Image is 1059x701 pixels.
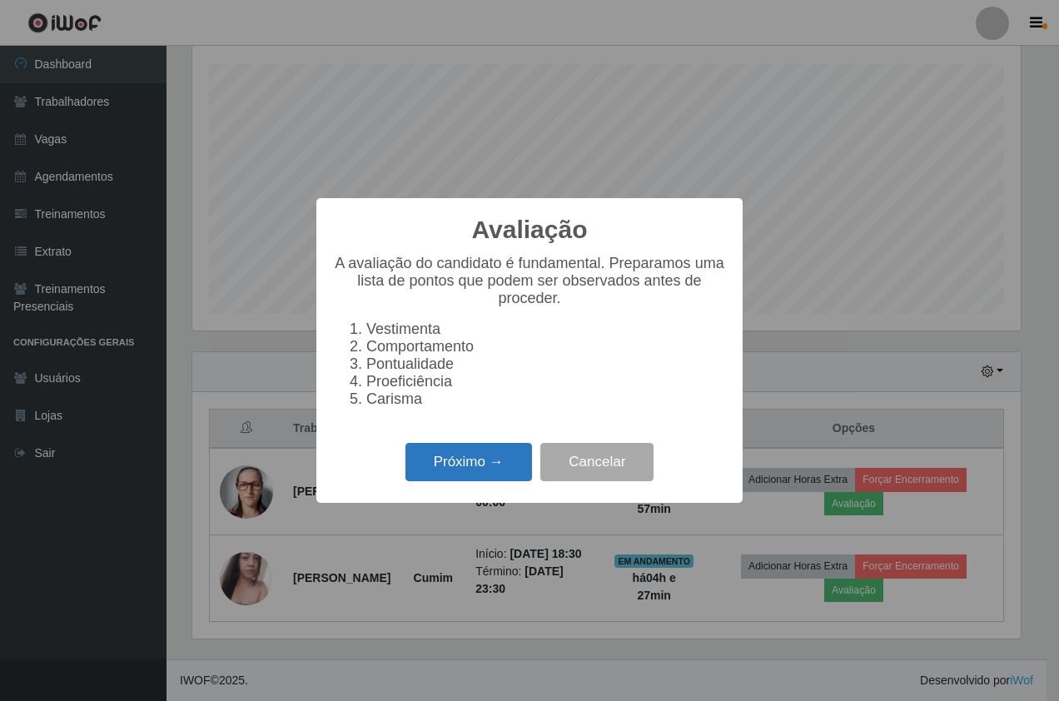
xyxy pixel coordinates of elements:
[366,321,726,338] li: Vestimenta
[405,443,532,482] button: Próximo →
[366,390,726,408] li: Carisma
[333,255,726,307] p: A avaliação do candidato é fundamental. Preparamos uma lista de pontos que podem ser observados a...
[472,215,588,245] h2: Avaliação
[366,338,726,355] li: Comportamento
[366,373,726,390] li: Proeficiência
[366,355,726,373] li: Pontualidade
[540,443,654,482] button: Cancelar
